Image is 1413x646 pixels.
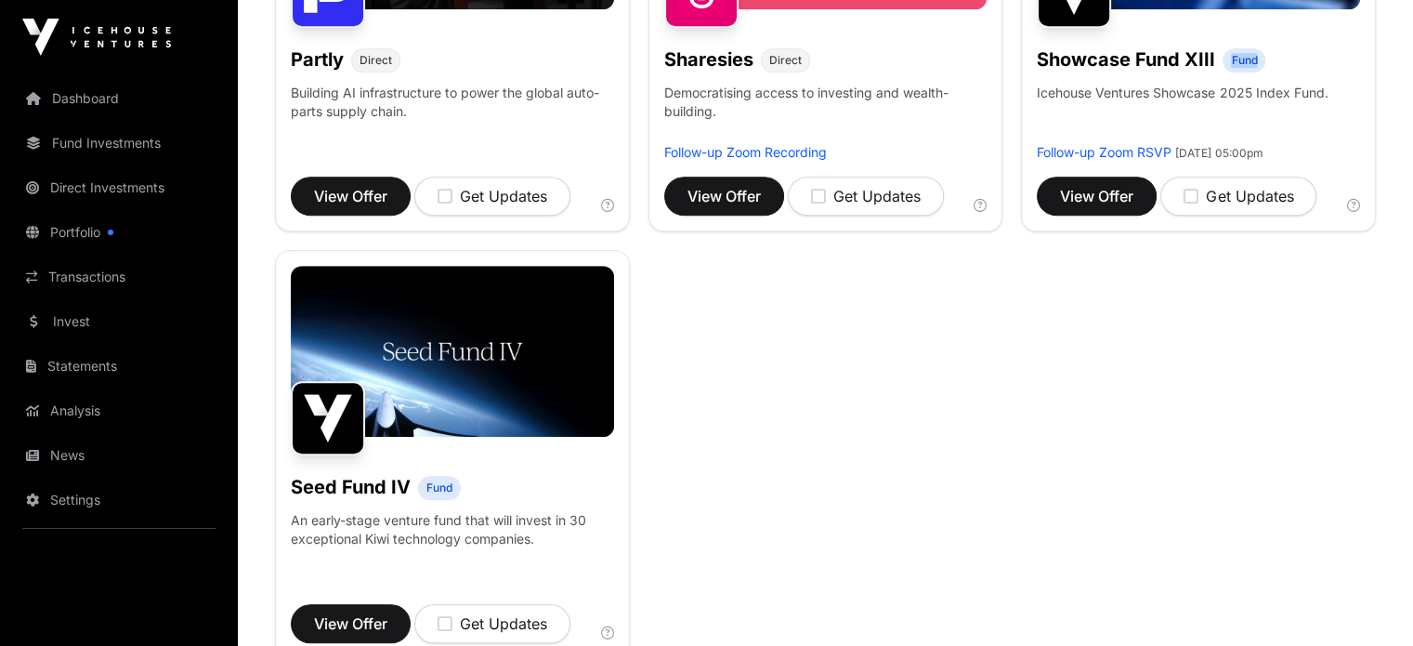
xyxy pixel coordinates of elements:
[22,19,171,56] img: Icehouse Ventures Logo
[1175,146,1263,160] span: [DATE] 05:00pm
[1037,46,1215,73] h1: Showcase Fund XIII
[15,167,223,208] a: Direct Investments
[1160,177,1316,216] button: Get Updates
[291,474,411,500] h1: Seed Fund IV
[664,84,988,143] p: Democratising access to investing and wealth-building.
[1231,53,1257,68] span: Fund
[15,435,223,476] a: News
[426,481,452,495] span: Fund
[15,390,223,431] a: Analysis
[1060,185,1133,207] span: View Offer
[15,123,223,164] a: Fund Investments
[360,53,392,68] span: Direct
[291,266,614,437] img: Seed-Fund-4_Banner.jpg
[769,53,802,68] span: Direct
[15,212,223,253] a: Portfolio
[1320,557,1413,646] iframe: Chat Widget
[438,185,547,207] div: Get Updates
[438,613,547,635] div: Get Updates
[15,78,223,119] a: Dashboard
[414,177,570,216] button: Get Updates
[291,604,411,643] button: View Offer
[291,84,614,143] p: Building AI infrastructure to power the global auto-parts supply chain.
[664,177,784,216] button: View Offer
[1037,144,1171,160] a: Follow-up Zoom RSVP
[15,480,223,521] a: Settings
[291,46,344,73] h1: Partly
[1037,177,1157,216] button: View Offer
[291,381,365,455] img: Seed Fund IV
[15,301,223,342] a: Invest
[687,185,761,207] span: View Offer
[15,346,223,387] a: Statements
[314,613,387,635] span: View Offer
[314,185,387,207] span: View Offer
[414,604,570,643] button: Get Updates
[291,177,411,216] button: View Offer
[664,144,827,160] a: Follow-up Zoom Recording
[788,177,944,216] button: Get Updates
[664,46,753,73] h1: Sharesies
[1037,84,1328,102] p: Icehouse Ventures Showcase 2025 Index Fund.
[291,511,614,548] p: An early-stage venture fund that will invest in 30 exceptional Kiwi technology companies.
[1184,185,1293,207] div: Get Updates
[15,257,223,297] a: Transactions
[811,185,921,207] div: Get Updates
